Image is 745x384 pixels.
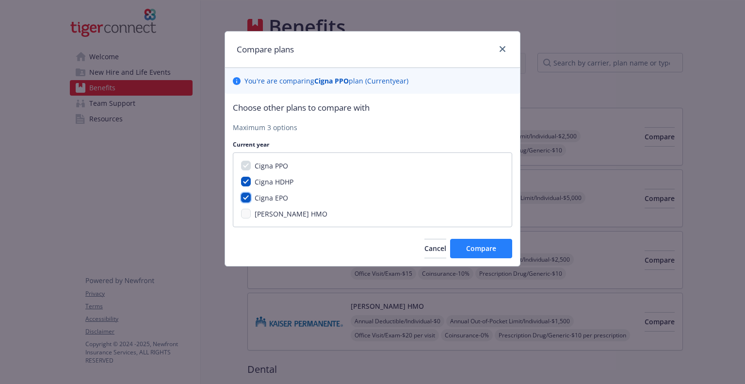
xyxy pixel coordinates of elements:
span: Cigna PPO [255,161,288,170]
h1: Compare plans [237,43,294,56]
span: Cigna HDHP [255,177,293,186]
p: You ' re are comparing plan ( Current year) [244,76,408,86]
button: Cancel [424,239,446,258]
button: Compare [450,239,512,258]
span: Cancel [424,244,446,253]
span: Cigna EPO [255,193,288,202]
p: Current year [233,140,512,149]
b: Cigna PPO [314,76,349,85]
a: close [497,43,508,55]
p: Choose other plans to compare with [233,101,512,114]
p: Maximum 3 options [233,122,512,133]
span: Compare [466,244,496,253]
span: [PERSON_NAME] HMO [255,209,327,218]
